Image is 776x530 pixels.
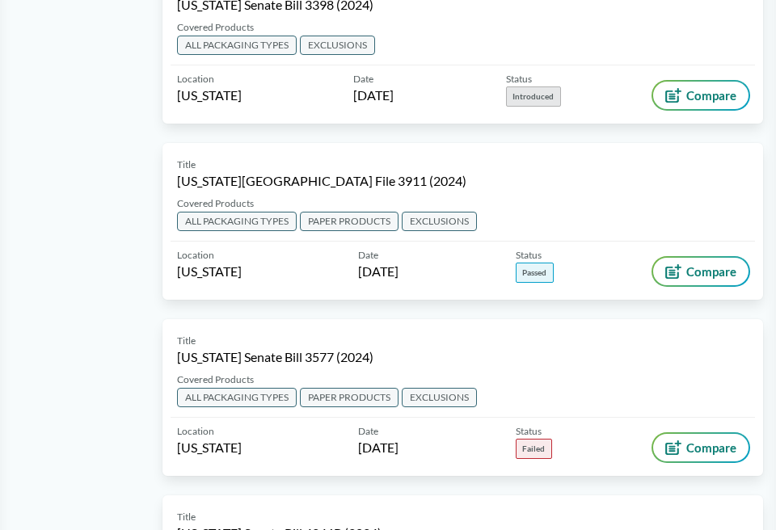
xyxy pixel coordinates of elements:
[177,334,196,348] span: Title
[686,265,736,278] span: Compare
[686,89,736,102] span: Compare
[177,36,297,55] span: ALL PACKAGING TYPES
[177,20,254,35] span: Covered Products
[177,510,196,524] span: Title
[177,348,373,366] span: [US_STATE] Senate Bill 3577 (2024)
[300,36,375,55] span: EXCLUSIONS
[300,212,399,231] span: PAPER PRODUCTS
[516,248,542,263] span: Status
[686,441,736,454] span: Compare
[353,72,373,86] span: Date
[177,158,196,172] span: Title
[177,388,297,407] span: ALL PACKAGING TYPES
[506,86,561,107] span: Introduced
[300,388,399,407] span: PAPER PRODUCTS
[653,434,749,461] button: Compare
[516,424,542,439] span: Status
[177,263,242,280] span: [US_STATE]
[358,439,399,456] span: [DATE]
[358,263,399,280] span: [DATE]
[177,72,214,86] span: Location
[516,263,554,283] span: Passed
[653,82,749,109] button: Compare
[653,258,749,285] button: Compare
[402,388,477,407] span: EXCLUSIONS
[358,424,378,439] span: Date
[177,439,242,456] span: [US_STATE]
[506,72,532,86] span: Status
[177,212,297,231] span: ALL PACKAGING TYPES
[353,86,394,104] span: [DATE]
[177,248,214,263] span: Location
[402,212,477,231] span: EXCLUSIONS
[177,86,242,104] span: [US_STATE]
[177,172,466,190] span: [US_STATE][GEOGRAPHIC_DATA] File 3911 (2024)
[177,424,214,439] span: Location
[177,372,254,387] span: Covered Products
[516,439,552,459] span: Failed
[177,196,254,211] span: Covered Products
[358,248,378,263] span: Date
